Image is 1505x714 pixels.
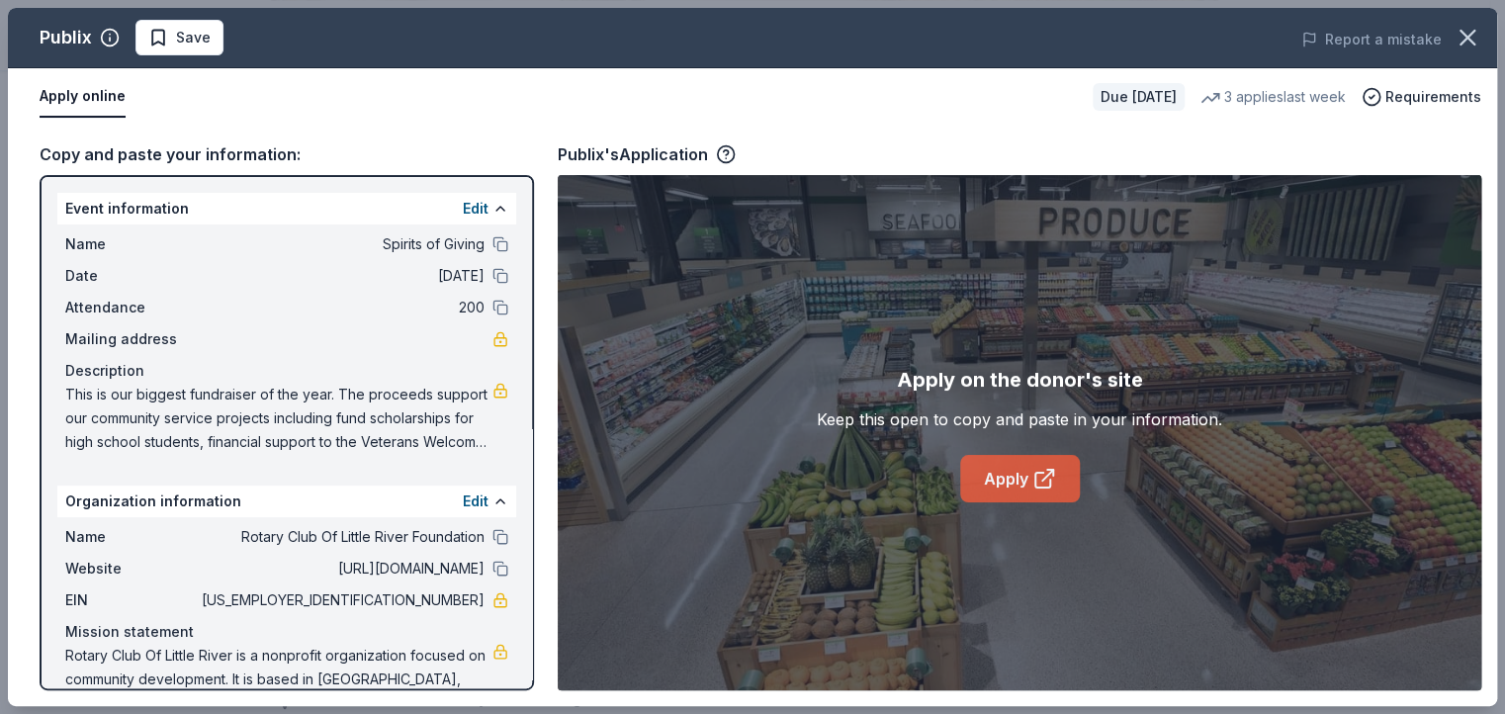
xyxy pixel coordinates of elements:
[65,525,198,549] span: Name
[65,359,508,383] div: Description
[960,455,1080,502] a: Apply
[198,557,485,580] span: [URL][DOMAIN_NAME]
[57,486,516,517] div: Organization information
[65,588,198,612] span: EIN
[65,232,198,256] span: Name
[198,525,485,549] span: Rotary Club Of Little River Foundation
[1385,85,1481,109] span: Requirements
[198,588,485,612] span: [US_EMPLOYER_IDENTIFICATION_NUMBER]
[1301,28,1442,51] button: Report a mistake
[817,407,1222,431] div: Keep this open to copy and paste in your information.
[65,620,508,644] div: Mission statement
[65,264,198,288] span: Date
[65,557,198,580] span: Website
[463,490,488,513] button: Edit
[1093,83,1185,111] div: Due [DATE]
[1362,85,1481,109] button: Requirements
[558,141,736,167] div: Publix's Application
[40,76,126,118] button: Apply online
[463,197,488,221] button: Edit
[65,327,198,351] span: Mailing address
[198,296,485,319] span: 200
[40,141,534,167] div: Copy and paste your information:
[198,232,485,256] span: Spirits of Giving
[176,26,211,49] span: Save
[40,22,92,53] div: Publix
[65,383,492,454] span: This is our biggest fundraiser of the year. The proceeds support our community service projects i...
[897,364,1143,396] div: Apply on the donor's site
[198,264,485,288] span: [DATE]
[1200,85,1346,109] div: 3 applies last week
[65,296,198,319] span: Attendance
[135,20,223,55] button: Save
[57,193,516,224] div: Event information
